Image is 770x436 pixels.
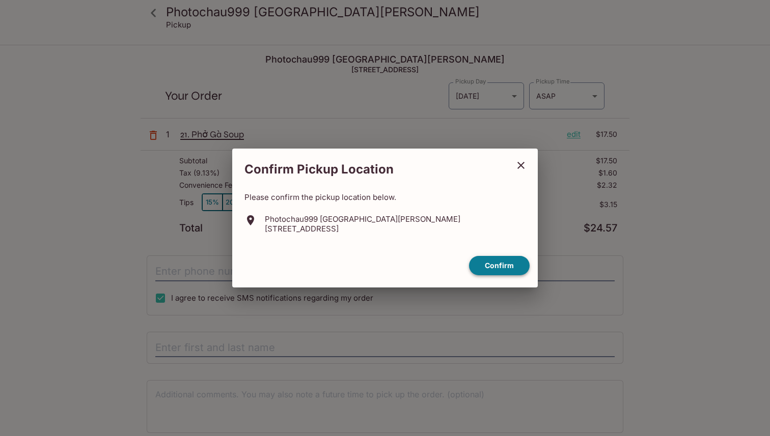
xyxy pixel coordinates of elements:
[244,192,526,202] p: Please confirm the pickup location below.
[265,224,460,234] p: [STREET_ADDRESS]
[508,153,534,178] button: close
[469,256,530,276] button: confirm
[232,157,508,182] h2: Confirm Pickup Location
[265,214,460,224] p: Photochau999 [GEOGRAPHIC_DATA][PERSON_NAME]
